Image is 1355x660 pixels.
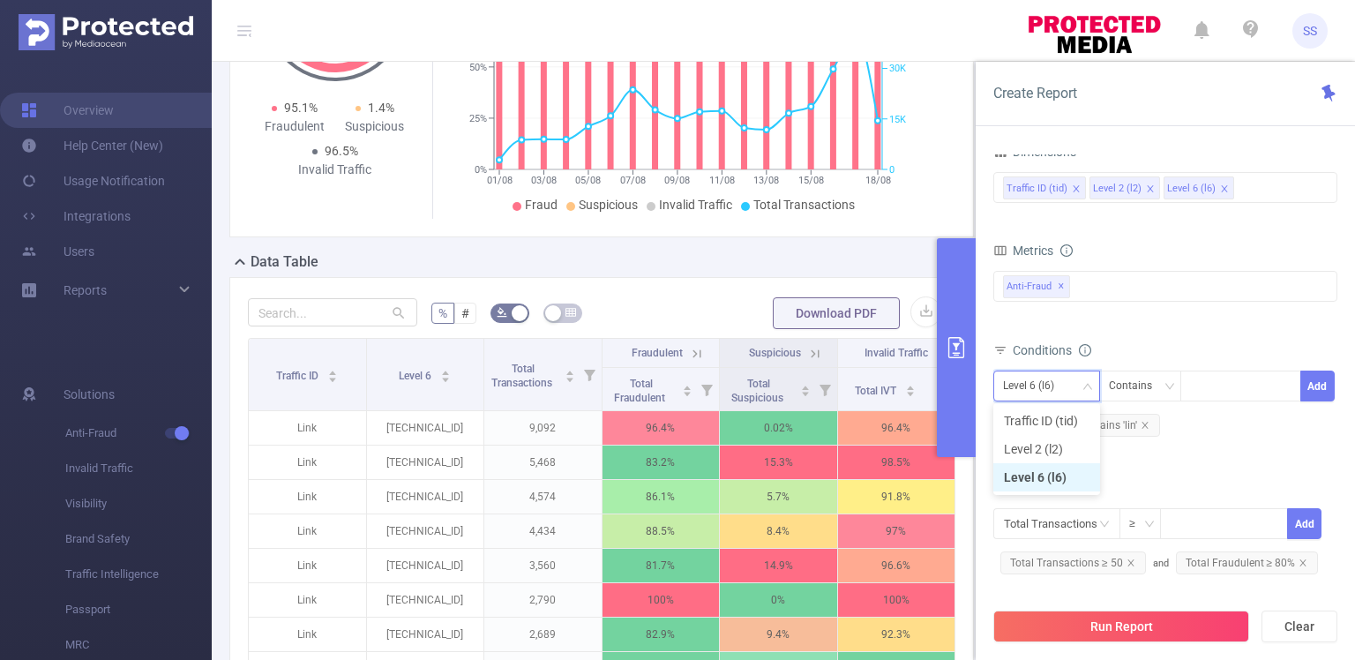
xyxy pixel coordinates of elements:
div: Contains [1109,371,1164,401]
p: [TECHNICAL_ID] [367,480,484,514]
a: Help Center (New) [21,128,163,163]
a: Usage Notification [21,163,165,199]
i: icon: down [1082,381,1093,394]
tspan: 05/08 [575,175,601,186]
p: 98.5% [838,446,955,479]
span: Total Transactions ≥ 50 [1000,551,1146,574]
p: 0% [720,583,837,617]
span: 1.4% [368,101,394,115]
span: Total Fraudulent ≥ 80% [1176,551,1319,574]
span: Traffic Intelligence [65,557,212,592]
li: Level 6 (l6) [993,463,1100,491]
p: [TECHNICAL_ID] [367,514,484,548]
i: icon: close [1127,559,1135,567]
span: SS [1303,13,1317,49]
tspan: 07/08 [619,175,645,186]
span: Suspicious [749,347,801,359]
p: Link [249,514,366,548]
p: 5,468 [484,446,602,479]
tspan: 0 [889,164,895,176]
div: Sort [440,368,451,379]
span: Invalid Traffic [65,451,212,486]
i: icon: close [1141,421,1149,430]
span: Total IVT [855,385,899,397]
div: Level 6 (l6) [1167,177,1216,200]
p: 97% [838,514,955,548]
span: 96.5% [325,144,358,158]
p: [TECHNICAL_ID] [367,618,484,651]
p: 82.9% [603,618,720,651]
span: Reports [64,283,107,297]
p: [TECHNICAL_ID] [367,411,484,445]
span: Traffic ID [276,370,321,382]
i: icon: caret-up [683,383,692,388]
tspan: 15/08 [797,175,823,186]
i: icon: close [1299,559,1307,567]
p: 4,574 [484,480,602,514]
p: 9,092 [484,411,602,445]
div: Sort [905,383,916,394]
i: icon: close [1072,184,1081,195]
a: Integrations [21,199,131,234]
span: Visibility [65,486,212,521]
h2: Data Table [251,251,318,273]
p: 91.8% [838,480,955,514]
div: Level 6 (l6) [1003,371,1067,401]
button: Download PDF [773,297,900,329]
i: Filter menu [812,368,837,410]
a: Reports [64,273,107,308]
i: icon: caret-up [328,368,338,373]
tspan: 13/08 [753,175,779,186]
tspan: 0% [475,164,487,176]
tspan: 25% [469,113,487,124]
div: Sort [565,368,575,379]
i: icon: info-circle [1079,344,1091,356]
button: Clear [1261,611,1337,642]
p: 5.7% [720,480,837,514]
i: icon: down [1164,381,1175,394]
span: Solutions [64,377,115,412]
tspan: 18/08 [865,175,890,186]
p: 92.3% [838,618,955,651]
span: Create Report [993,85,1077,101]
div: Invalid Traffic [295,161,375,179]
span: Total Transactions [491,363,555,389]
div: Suspicious [335,117,415,136]
i: Filter menu [577,339,602,410]
i: Filter menu [694,368,719,410]
tspan: 11/08 [708,175,734,186]
tspan: 15K [889,114,906,125]
tspan: 09/08 [664,175,690,186]
i: icon: table [565,307,576,318]
i: icon: close [1220,184,1229,195]
i: icon: caret-down [565,375,574,380]
span: Total Transactions [753,198,855,212]
li: Traffic ID (tid) [1003,176,1086,199]
button: Run Report [993,611,1249,642]
i: icon: caret-up [441,368,451,373]
span: ✕ [1058,276,1065,297]
span: Anti-Fraud [1003,275,1070,298]
i: icon: down [1144,519,1155,531]
p: 2,790 [484,583,602,617]
p: 81.7% [603,549,720,582]
a: Users [21,234,94,269]
p: 88.5% [603,514,720,548]
tspan: 50% [469,62,487,73]
p: 96.4% [838,411,955,445]
span: Dimensions [993,145,1076,159]
tspan: 01/08 [486,175,512,186]
p: 100% [603,583,720,617]
span: and [1153,558,1326,569]
span: 95.1% [284,101,318,115]
input: Search... [248,298,417,326]
li: Level 2 (l2) [993,435,1100,463]
div: Fraudulent [255,117,335,136]
i: icon: close [1146,184,1155,195]
p: 96.6% [838,549,955,582]
i: icon: caret-down [683,389,692,394]
p: 3,560 [484,549,602,582]
span: Suspicious [579,198,638,212]
span: Passport [65,592,212,627]
p: 86.1% [603,480,720,514]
